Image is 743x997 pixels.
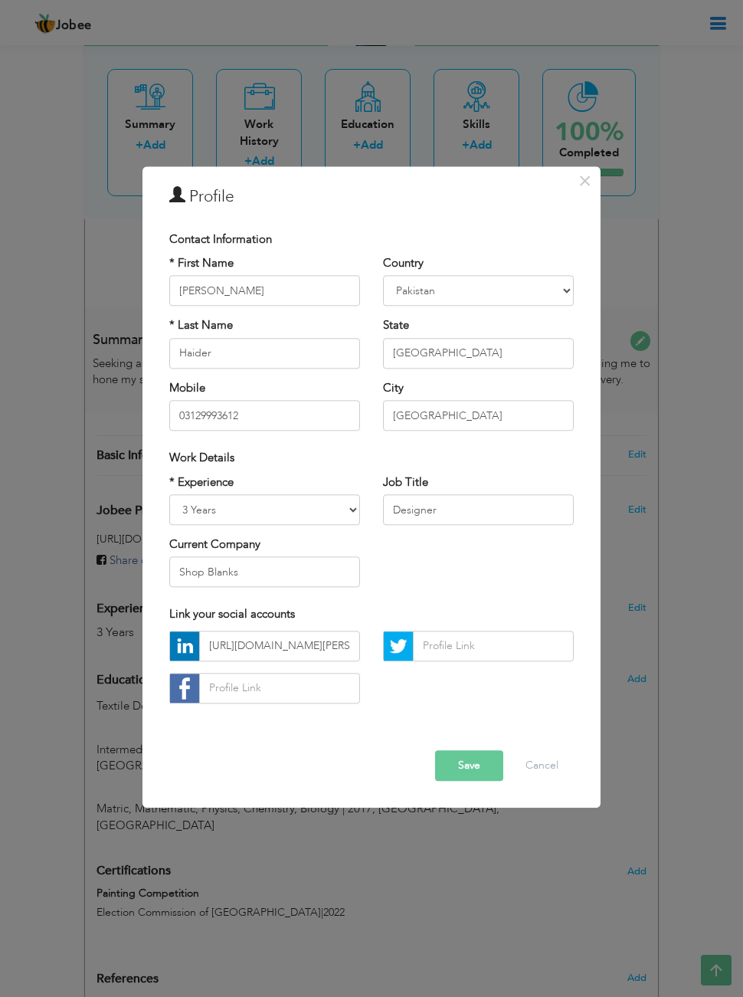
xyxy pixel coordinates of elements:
button: Save [435,750,503,781]
input: Profile Link [199,673,360,703]
button: Close [572,169,597,193]
label: * First Name [169,255,234,271]
label: Job Title [383,474,428,490]
label: Mobile [169,380,205,396]
span: Contact Information [169,231,272,247]
label: City [383,380,404,396]
label: Current Company [169,536,260,553]
img: Twitter [384,631,413,661]
label: Country [383,255,424,271]
label: * Experience [169,474,234,490]
h3: Profile [169,185,574,208]
label: State [383,318,409,334]
span: Work Details [169,451,234,466]
img: facebook [170,674,199,703]
img: linkedin [170,631,199,661]
label: * Last Name [169,318,233,334]
input: Profile Link [413,631,574,661]
span: × [578,167,591,195]
button: Cancel [510,750,574,781]
input: Profile Link [199,631,360,661]
span: Link your social accounts [169,607,295,622]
